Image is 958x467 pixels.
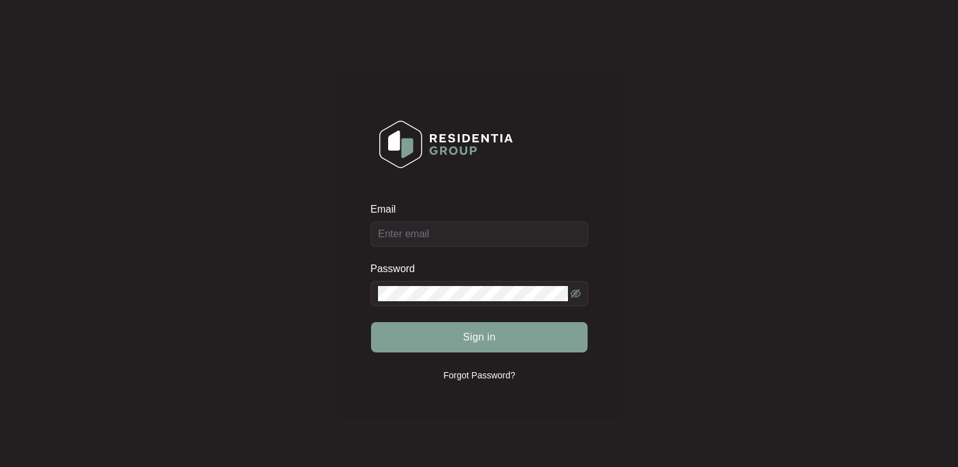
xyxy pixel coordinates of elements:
[370,203,405,216] label: Email
[443,369,515,382] p: Forgot Password?
[370,263,424,275] label: Password
[463,330,496,345] span: Sign in
[371,112,521,177] img: Login Logo
[378,286,568,301] input: Password
[370,221,588,247] input: Email
[371,322,588,352] button: Sign in
[570,289,581,299] span: eye-invisible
